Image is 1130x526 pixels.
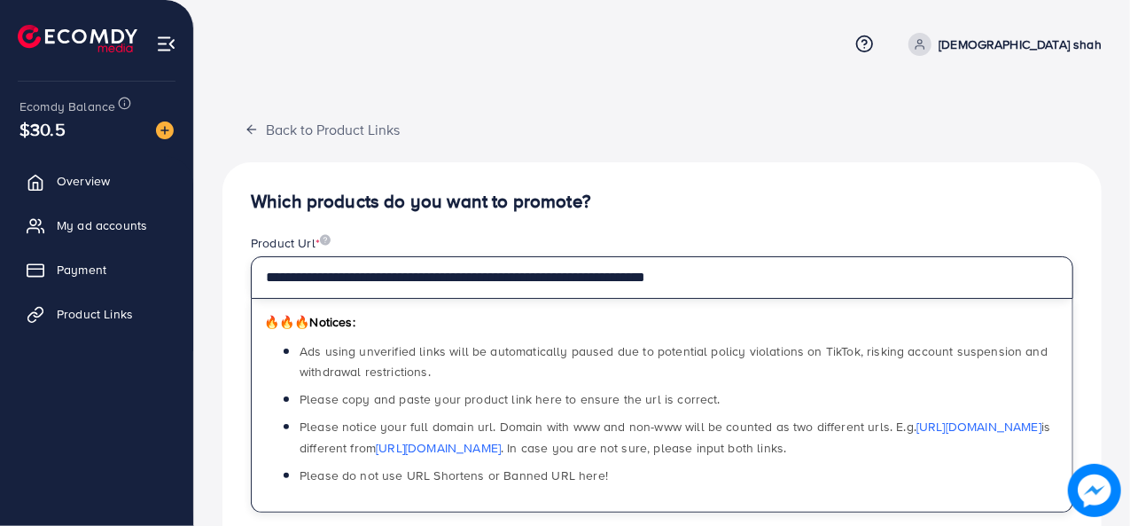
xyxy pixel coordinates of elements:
[251,191,1073,213] h4: Which products do you want to promote?
[901,33,1102,56] a: [DEMOGRAPHIC_DATA] shah
[300,390,721,408] span: Please copy and paste your product link here to ensure the url is correct.
[156,34,176,54] img: menu
[300,418,1050,456] span: Please notice your full domain url. Domain with www and non-www will be counted as two different ...
[1068,464,1121,517] img: image
[264,313,355,331] span: Notices:
[939,34,1102,55] p: [DEMOGRAPHIC_DATA] shah
[222,110,422,148] button: Back to Product Links
[156,122,174,139] img: image
[57,172,110,190] span: Overview
[57,305,133,323] span: Product Links
[376,439,501,457] a: [URL][DOMAIN_NAME]
[300,342,1048,381] span: Ads using unverified links will be automatically paused due to potential policy violations on Tik...
[264,313,309,331] span: 🔥🔥🔥
[13,163,180,199] a: Overview
[13,252,180,287] a: Payment
[19,98,115,115] span: Ecomdy Balance
[251,234,331,252] label: Product Url
[916,418,1041,436] a: [URL][DOMAIN_NAME]
[320,234,331,246] img: image
[18,25,137,52] img: logo
[57,261,106,279] span: Payment
[13,296,180,332] a: Product Links
[19,116,66,142] span: $30.5
[13,208,180,243] a: My ad accounts
[57,216,147,234] span: My ad accounts
[300,467,608,484] span: Please do not use URL Shortens or Banned URL here!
